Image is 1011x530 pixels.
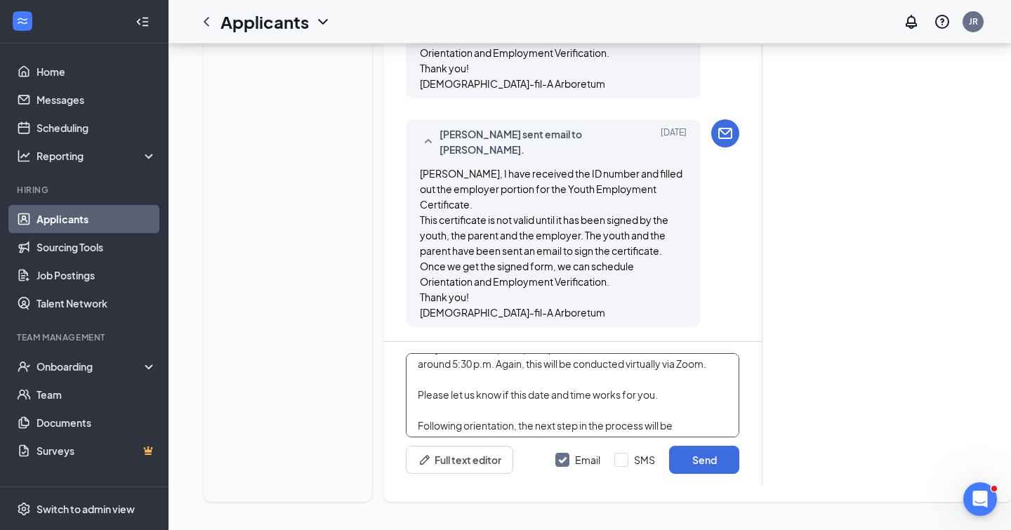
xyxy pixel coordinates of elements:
svg: ChevronLeft [198,13,215,30]
div: Switch to admin view [37,502,135,516]
svg: Analysis [17,149,31,163]
a: Sourcing Tools [37,233,157,261]
svg: Notifications [903,13,920,30]
a: Documents [37,409,157,437]
button: Full text editorPen [406,446,513,474]
div: Reporting [37,149,157,163]
span: [PERSON_NAME] sent email to [PERSON_NAME]. [440,126,623,157]
div: JR [969,15,978,27]
iframe: Intercom live chat [963,482,997,516]
svg: WorkstreamLogo [15,14,29,28]
svg: Settings [17,502,31,516]
a: Job Postings [37,261,157,289]
button: Send [669,446,739,474]
svg: QuestionInfo [934,13,951,30]
div: Onboarding [37,359,145,373]
h1: Applicants [220,10,309,34]
a: Home [37,58,157,86]
a: Messages [37,86,157,114]
svg: Pen [418,453,432,467]
a: Talent Network [37,289,157,317]
span: [DATE] [661,126,687,157]
div: Team Management [17,331,154,343]
a: SurveysCrown [37,437,157,465]
div: Hiring [17,184,154,196]
span: [PERSON_NAME], I have received the ID number and filled out the employer portion for the Youth Em... [420,167,682,319]
a: Team [37,380,157,409]
svg: UserCheck [17,359,31,373]
textarea: [PERSON_NAME], We’re currently scheduling orientations, and we’d love for you to join us. This or... [406,353,739,437]
svg: Collapse [136,15,150,29]
a: Scheduling [37,114,157,142]
a: Applicants [37,205,157,233]
svg: ChevronDown [315,13,331,30]
svg: Email [717,125,734,142]
svg: SmallChevronUp [420,133,437,150]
